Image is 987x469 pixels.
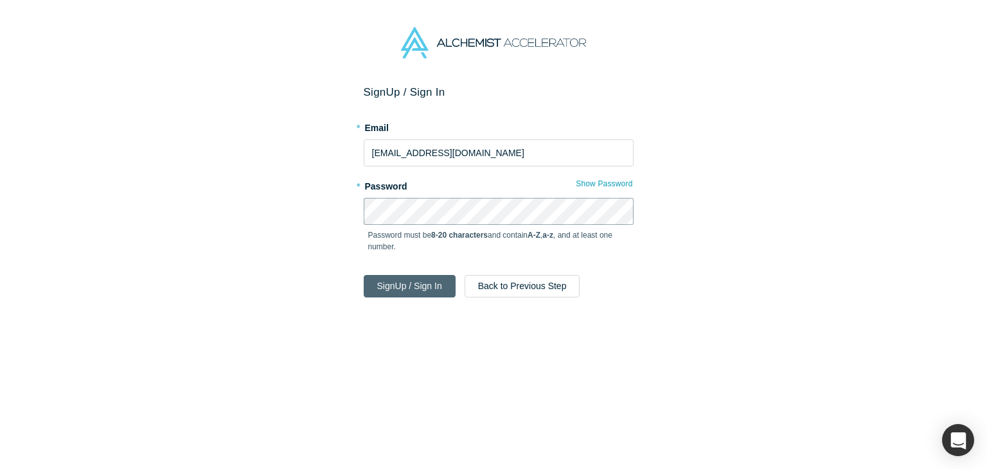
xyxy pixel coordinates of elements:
strong: a-z [542,231,553,240]
h2: Sign Up / Sign In [364,85,634,99]
strong: A-Z [528,231,540,240]
strong: 8-20 characters [431,231,488,240]
p: Password must be and contain , , and at least one number. [368,229,629,252]
button: Show Password [575,175,633,192]
label: Password [364,175,634,193]
label: Email [364,117,634,135]
button: Back to Previous Step [465,275,580,297]
button: SignUp / Sign In [364,275,456,297]
img: Alchemist Accelerator Logo [401,27,586,58]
